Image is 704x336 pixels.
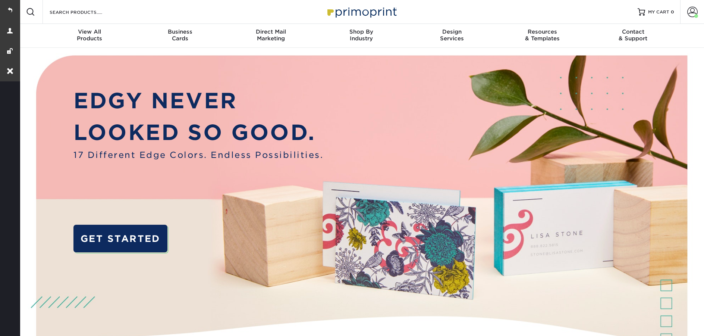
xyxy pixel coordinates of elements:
[406,28,497,42] div: Services
[226,28,316,35] span: Direct Mail
[671,9,674,15] span: 0
[497,28,588,42] div: & Templates
[135,24,226,48] a: BusinessCards
[73,225,167,253] a: GET STARTED
[497,24,588,48] a: Resources& Templates
[73,85,323,117] p: EDGY NEVER
[73,149,323,161] span: 17 Different Edge Colors. Endless Possibilities.
[44,28,135,35] span: View All
[588,28,678,42] div: & Support
[226,28,316,42] div: Marketing
[316,28,407,35] span: Shop By
[73,117,323,149] p: LOOKED SO GOOD.
[316,24,407,48] a: Shop ByIndustry
[497,28,588,35] span: Resources
[406,28,497,35] span: Design
[49,7,122,16] input: SEARCH PRODUCTS.....
[44,24,135,48] a: View AllProducts
[316,28,407,42] div: Industry
[648,9,669,15] span: MY CART
[226,24,316,48] a: Direct MailMarketing
[406,24,497,48] a: DesignServices
[135,28,226,42] div: Cards
[324,4,399,20] img: Primoprint
[588,28,678,35] span: Contact
[44,28,135,42] div: Products
[588,24,678,48] a: Contact& Support
[135,28,226,35] span: Business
